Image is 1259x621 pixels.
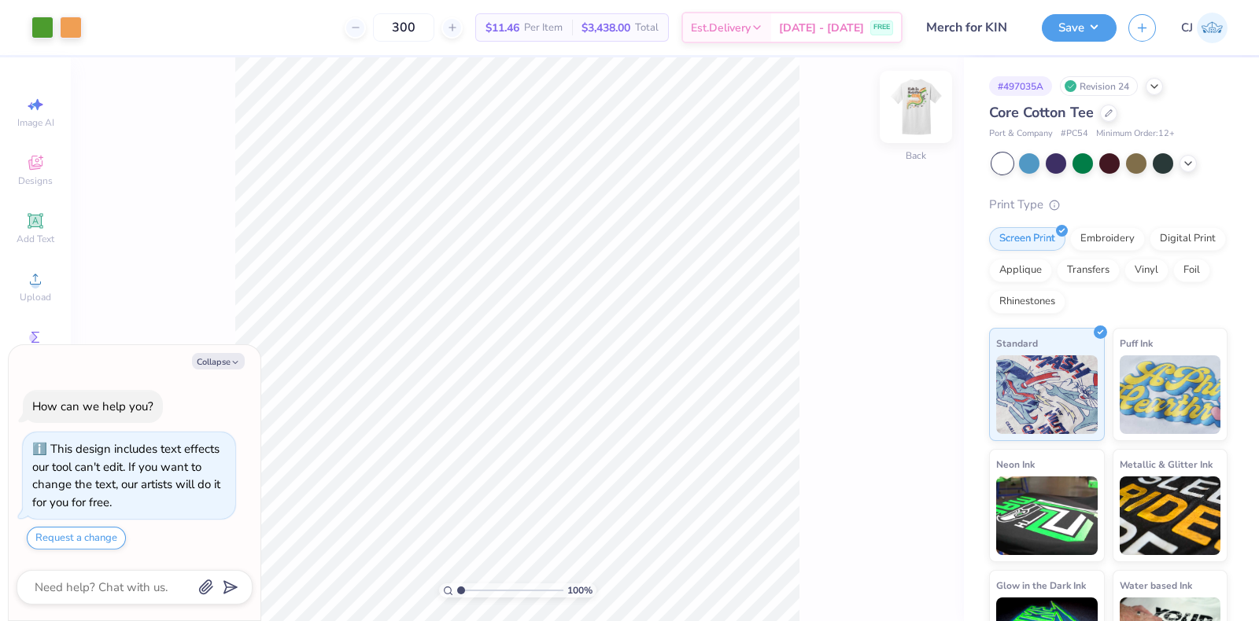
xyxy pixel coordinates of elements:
span: Upload [20,291,51,303]
img: Metallic & Glitter Ink [1120,476,1221,555]
span: Water based Ink [1120,577,1192,593]
img: Standard [996,355,1098,434]
div: Embroidery [1070,227,1145,251]
div: Applique [989,259,1052,282]
button: Request a change [27,527,126,549]
span: Puff Ink [1120,335,1153,351]
a: CJ [1181,13,1228,43]
input: Untitled Design [914,12,1030,43]
span: CJ [1181,19,1193,37]
div: This design includes text effects our tool can't edit. If you want to change the text, our artist... [32,441,220,510]
div: How can we help you? [32,399,153,414]
div: Print Type [989,196,1228,214]
div: Vinyl [1124,259,1169,282]
div: # 497035A [989,76,1052,96]
span: Metallic & Glitter Ink [1120,456,1213,472]
span: $11.46 [486,20,519,36]
input: – – [373,13,434,42]
img: Back [884,75,947,138]
img: Neon Ink [996,476,1098,555]
span: # PC54 [1061,127,1088,141]
div: Revision 24 [1060,76,1138,96]
img: Carljude Jashper Liwanag [1197,13,1228,43]
button: Save [1042,14,1117,42]
div: Rhinestones [989,290,1065,314]
span: Core Cotton Tee [989,103,1094,122]
span: [DATE] - [DATE] [779,20,864,36]
div: Back [906,149,926,163]
span: Add Text [17,233,54,245]
span: 100 % [567,583,593,597]
span: Est. Delivery [691,20,751,36]
span: $3,438.00 [582,20,630,36]
button: Collapse [192,353,245,369]
span: FREE [873,22,890,33]
span: Designs [18,175,53,187]
div: Screen Print [989,227,1065,251]
span: Port & Company [989,127,1053,141]
span: Per Item [524,20,563,36]
span: Total [635,20,659,36]
span: Minimum Order: 12 + [1096,127,1175,141]
div: Digital Print [1150,227,1226,251]
div: Foil [1173,259,1210,282]
span: Glow in the Dark Ink [996,577,1086,593]
div: Transfers [1057,259,1120,282]
span: Neon Ink [996,456,1035,472]
span: Image AI [17,116,54,129]
span: Standard [996,335,1038,351]
img: Puff Ink [1120,355,1221,434]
